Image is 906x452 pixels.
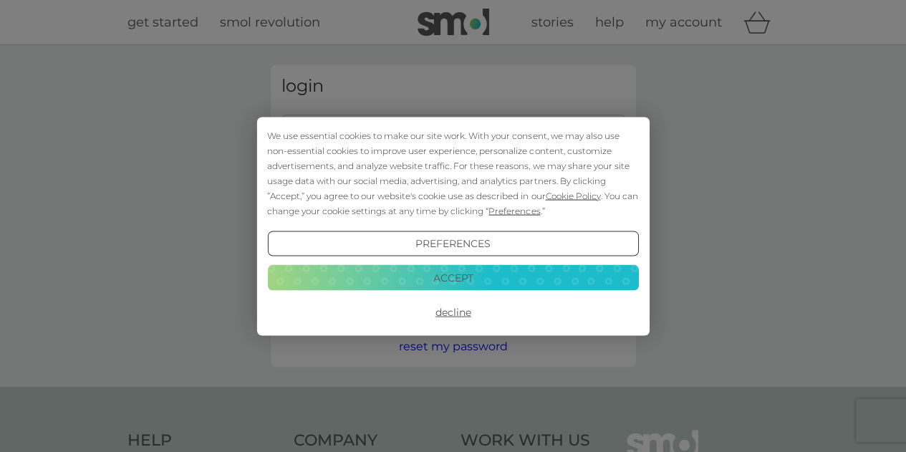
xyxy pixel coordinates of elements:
[267,128,638,218] div: We use essential cookies to make our site work. With your consent, we may also use non-essential ...
[545,190,600,201] span: Cookie Policy
[267,231,638,256] button: Preferences
[267,265,638,291] button: Accept
[256,117,649,335] div: Cookie Consent Prompt
[267,299,638,325] button: Decline
[488,205,540,216] span: Preferences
